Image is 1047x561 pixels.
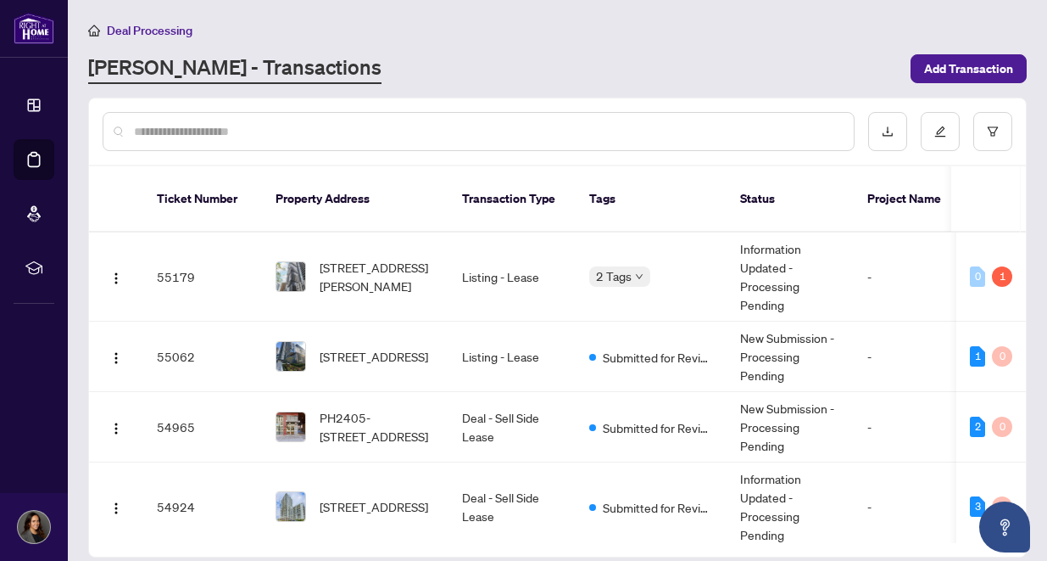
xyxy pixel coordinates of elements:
[987,126,999,137] span: filter
[143,392,262,463] td: 54965
[18,511,50,543] img: Profile Icon
[970,346,985,367] div: 1
[576,166,727,233] th: Tags
[979,502,1030,553] button: Open asap
[103,263,130,290] button: Logo
[911,54,1027,83] button: Add Transaction
[109,272,123,285] img: Logo
[727,322,854,392] td: New Submission - Processing Pending
[970,417,985,437] div: 2
[320,408,435,446] span: PH2405-[STREET_ADDRESS]
[14,13,54,44] img: logo
[882,126,894,137] span: download
[992,417,1012,437] div: 0
[276,342,305,371] img: thumbnail-img
[854,322,955,392] td: -
[603,418,713,437] span: Submitted for Review
[727,463,854,552] td: Information Updated - Processing Pending
[934,126,946,137] span: edit
[596,266,632,286] span: 2 Tags
[109,351,123,365] img: Logo
[992,496,1012,517] div: 0
[320,258,435,295] span: [STREET_ADDRESS][PERSON_NAME]
[854,166,955,233] th: Project Name
[109,502,123,515] img: Logo
[448,322,576,392] td: Listing - Lease
[88,25,100,36] span: home
[992,266,1012,287] div: 1
[320,347,428,366] span: [STREET_ADDRESS]
[320,497,428,516] span: [STREET_ADDRESS]
[143,322,262,392] td: 55062
[103,413,130,440] button: Logo
[727,392,854,463] td: New Submission - Processing Pending
[107,23,192,38] span: Deal Processing
[992,346,1012,367] div: 0
[88,53,381,84] a: [PERSON_NAME] - Transactions
[262,166,448,233] th: Property Address
[276,412,305,441] img: thumbnail-img
[276,492,305,521] img: thumbnail-img
[924,55,1013,82] span: Add Transaction
[727,166,854,233] th: Status
[109,422,123,435] img: Logo
[143,463,262,552] td: 54924
[448,392,576,463] td: Deal - Sell Side Lease
[727,233,854,322] td: Information Updated - Processing Pending
[854,392,955,463] td: -
[276,262,305,291] img: thumbnail-img
[603,348,713,367] span: Submitted for Review
[854,463,955,552] td: -
[103,493,130,520] button: Logo
[143,233,262,322] td: 55179
[448,463,576,552] td: Deal - Sell Side Lease
[921,112,960,151] button: edit
[603,498,713,517] span: Submitted for Review
[448,233,576,322] td: Listing - Lease
[868,112,907,151] button: download
[970,266,985,287] div: 0
[973,112,1012,151] button: filter
[103,343,130,370] button: Logo
[970,496,985,517] div: 3
[635,272,643,281] span: down
[143,166,262,233] th: Ticket Number
[448,166,576,233] th: Transaction Type
[854,233,955,322] td: -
